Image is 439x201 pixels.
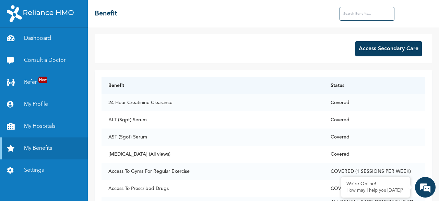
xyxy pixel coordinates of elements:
td: COVERED (1 SESSIONS PER WEEK) [324,163,426,180]
div: Chat with us now [36,38,115,47]
td: ALT (Sgpt) Serum [102,111,324,129]
img: d_794563401_company_1708531726252_794563401 [13,34,28,52]
img: RelianceHMO's Logo [7,5,74,22]
td: 24 Hour Creatinine Clearance [102,94,324,111]
textarea: Type your message and hit 'Enter' [3,142,131,166]
th: Status [324,77,426,94]
span: Conversation [3,178,67,183]
input: Search Benefits... [340,7,394,21]
span: New [38,77,47,83]
td: [MEDICAL_DATA] (All views) [102,146,324,163]
div: Minimize live chat window [112,3,129,20]
td: COVERED [324,180,426,197]
span: We're online! [40,64,95,133]
h2: Benefit [95,9,117,19]
td: Covered [324,111,426,129]
p: How may I help you today? [346,188,405,193]
th: Benefit [102,77,324,94]
td: Covered [324,94,426,111]
td: Access To Prescribed Drugs [102,180,324,197]
td: AST (Sgot) Serum [102,129,324,146]
td: Covered [324,129,426,146]
td: Covered [324,146,426,163]
button: Access Secondary Care [355,41,422,56]
td: Access To Gyms For Regular Exercise [102,163,324,180]
div: We're Online! [346,181,405,187]
div: FAQs [67,166,131,188]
